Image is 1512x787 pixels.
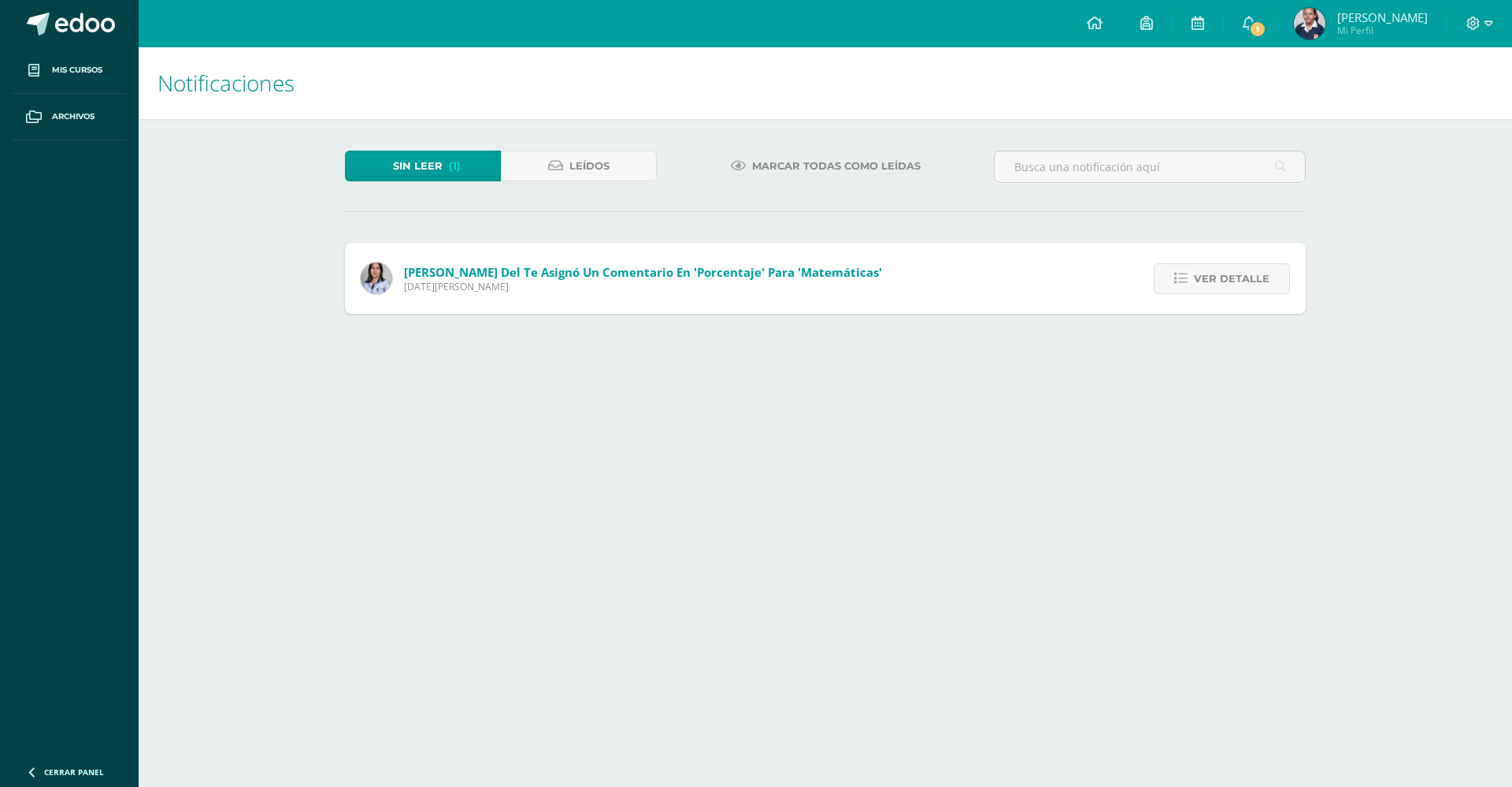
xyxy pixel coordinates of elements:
[995,151,1305,182] input: Busca una notificación aquí
[1337,9,1428,25] span: [PERSON_NAME]
[345,151,501,181] a: Sin leer(1)
[711,151,940,181] a: Marcar todas como leídas
[52,64,102,76] span: Mis cursos
[752,151,921,181] span: Marcar todas como leídas
[404,264,882,280] span: [PERSON_NAME] del te asignó un comentario en 'Porcentaje' para 'Matemáticas'
[569,151,610,181] span: Leídos
[1337,24,1428,37] span: Mi Perfil
[52,110,94,123] span: Archivos
[1194,264,1269,293] span: Ver detalle
[449,151,461,181] span: (1)
[157,68,295,98] span: Notificaciones
[13,94,126,140] a: Archivos
[501,151,657,181] a: Leídos
[1294,8,1325,39] img: c45156e0c4315c6567920413048186af.png
[1249,21,1266,38] span: 1
[393,151,443,181] span: Sin leer
[361,263,392,294] img: 8adba496f07abd465d606718f465fded.png
[404,280,882,293] span: [DATE][PERSON_NAME]
[44,766,104,778] span: Cerrar panel
[13,47,126,94] a: Mis cursos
